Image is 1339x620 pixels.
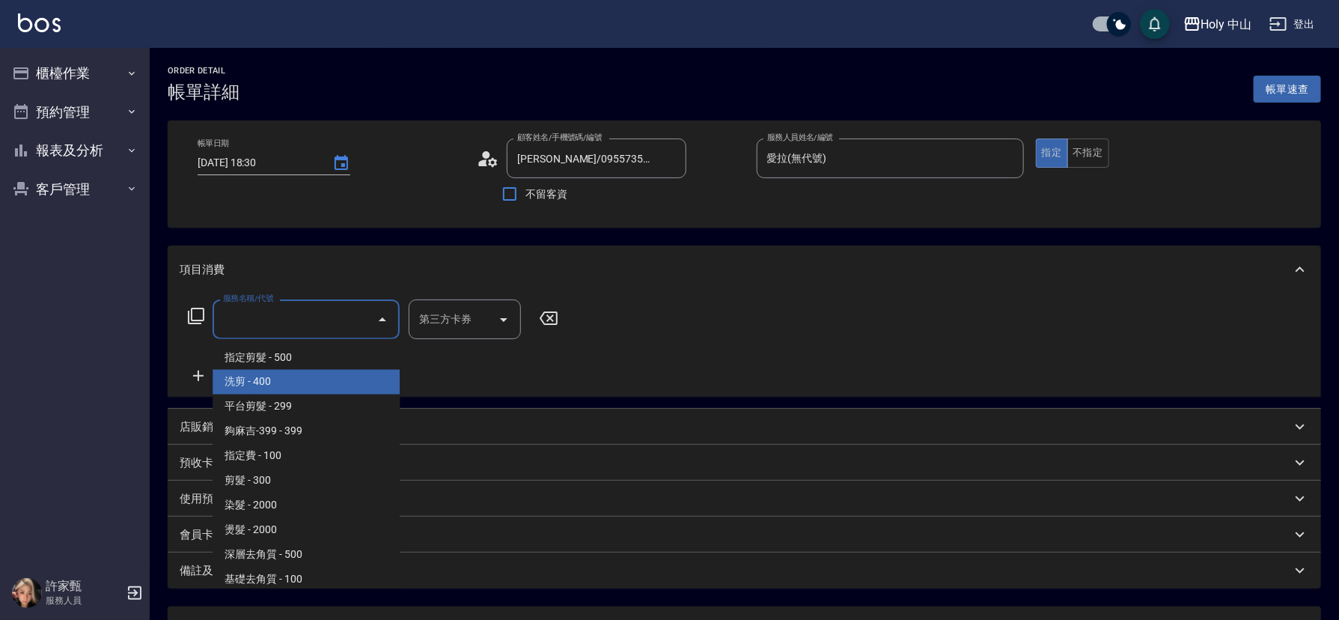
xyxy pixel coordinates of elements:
button: 帳單速查 [1254,76,1321,103]
span: 燙髮 - 2000 [213,518,400,543]
button: 客戶管理 [6,170,144,209]
button: Holy 中山 [1177,9,1258,40]
span: 基礎去角質 - 100 [213,568,400,592]
span: 夠麻吉-399 - 399 [213,419,400,444]
div: 項目消費 [168,294,1321,397]
span: 剪髮 - 300 [213,469,400,493]
p: 預收卡販賣 [180,455,236,471]
label: 服務人員姓名/編號 [767,132,833,143]
button: save [1140,9,1170,39]
button: 登出 [1263,10,1321,38]
label: 帳單日期 [198,138,229,149]
img: Person [12,578,42,608]
span: 指定費 - 100 [213,444,400,469]
div: 使用預收卡編輯訂單不得編輯預收卡使用 [168,481,1321,517]
button: Choose date, selected date is 2025-09-16 [323,145,359,181]
p: 服務人員 [46,594,122,607]
label: 顧客姓名/手機號碼/編號 [517,132,603,143]
h5: 許家甄 [46,579,122,594]
span: 深層去角質 - 500 [213,543,400,568]
button: 櫃檯作業 [6,54,144,93]
button: 預約管理 [6,93,144,132]
p: 使用預收卡 [180,491,236,507]
span: 平台剪髮 - 299 [213,395,400,419]
button: 不指定 [1067,139,1109,168]
div: 會員卡銷售 [168,517,1321,553]
button: 報表及分析 [6,131,144,170]
button: 指定 [1036,139,1068,168]
div: 備註及來源 [168,553,1321,589]
div: Holy 中山 [1201,15,1252,34]
p: 項目消費 [180,262,225,278]
p: 店販銷售 [180,419,225,435]
div: 預收卡販賣 [168,445,1321,481]
p: 會員卡銷售 [180,527,236,543]
div: 項目消費 [168,246,1321,294]
input: YYYY/MM/DD hh:mm [198,151,317,175]
span: 指定剪髮 - 500 [213,345,400,370]
h2: Order detail [168,66,240,76]
span: 不留客資 [525,186,567,202]
h3: 帳單詳細 [168,82,240,103]
label: 服務名稱/代號 [223,293,273,304]
div: 店販銷售 [168,409,1321,445]
p: 備註及來源 [180,563,236,579]
button: Close [370,308,394,332]
img: Logo [18,13,61,32]
button: Open [492,308,516,332]
span: 洗剪 - 400 [213,370,400,395]
span: 染髮 - 2000 [213,493,400,518]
